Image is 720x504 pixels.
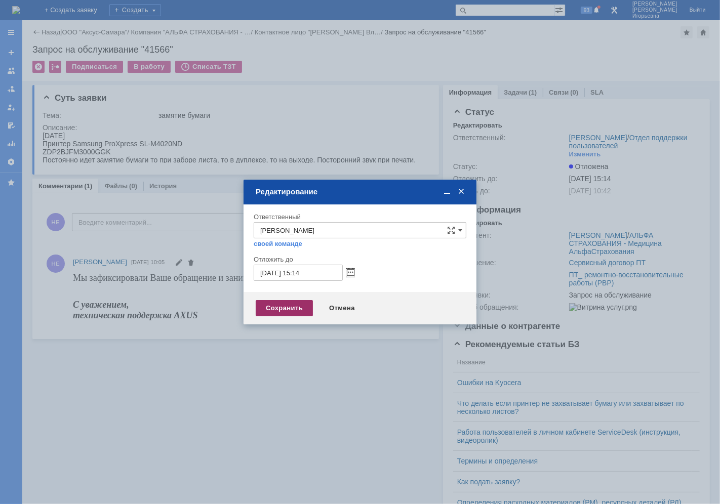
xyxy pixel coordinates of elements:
[442,187,452,196] span: Свернуть (Ctrl + M)
[254,256,464,263] div: Отложить до
[256,187,466,196] div: Редактирование
[456,187,466,196] span: Закрыть
[254,240,302,248] a: своей команде
[254,214,464,220] div: Ответственный
[447,226,455,234] span: Сложная форма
